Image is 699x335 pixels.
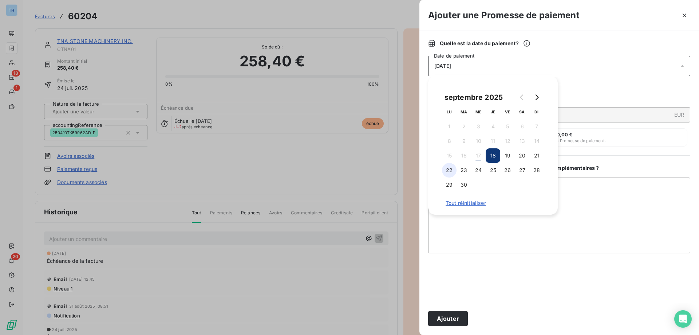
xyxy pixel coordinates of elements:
button: 30 [457,178,471,192]
button: Ajouter [428,311,468,326]
button: 11 [486,134,500,148]
button: 8 [442,134,457,148]
button: 9 [457,134,471,148]
button: 6 [515,119,529,134]
button: Go to next month [529,90,544,105]
span: Tout réinitialiser [446,200,540,206]
button: 25 [486,163,500,178]
span: [DATE] [434,63,451,69]
span: Quelle est la date du paiement ? [440,40,530,47]
button: 22 [442,163,457,178]
button: 24 [471,163,486,178]
button: 19 [500,148,515,163]
button: 15 [442,148,457,163]
button: 27 [515,163,529,178]
button: 4 [486,119,500,134]
button: 21 [529,148,544,163]
th: dimanche [529,105,544,119]
button: 14 [529,134,544,148]
th: lundi [442,105,457,119]
button: 17 [471,148,486,163]
button: 18 [486,148,500,163]
button: 12 [500,134,515,148]
th: vendredi [500,105,515,119]
button: 1 [442,119,457,134]
button: 26 [500,163,515,178]
button: 5 [500,119,515,134]
button: 10 [471,134,486,148]
h3: Ajouter une Promesse de paiement [428,9,580,22]
button: 3 [471,119,486,134]
div: Open Intercom Messenger [674,310,692,328]
button: 23 [457,163,471,178]
button: 16 [457,148,471,163]
button: 2 [457,119,471,134]
div: septembre 2025 [442,91,505,103]
button: 13 [515,134,529,148]
th: jeudi [486,105,500,119]
button: 7 [529,119,544,134]
th: mardi [457,105,471,119]
button: 29 [442,178,457,192]
th: samedi [515,105,529,119]
button: 28 [529,163,544,178]
span: 0,00 € [557,132,573,137]
button: Go to previous month [515,90,529,105]
button: 20 [515,148,529,163]
th: mercredi [471,105,486,119]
